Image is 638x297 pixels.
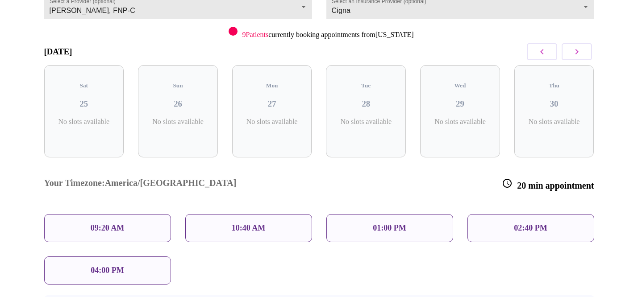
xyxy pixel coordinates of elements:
p: No slots available [333,118,399,126]
h3: 25 [51,99,117,109]
h3: 20 min appointment [502,178,594,191]
h3: 26 [145,99,211,109]
p: 04:00 PM [91,266,124,275]
p: No slots available [427,118,493,126]
h5: Sun [145,82,211,89]
p: 01:00 PM [373,223,406,233]
p: 02:40 PM [514,223,547,233]
h3: 28 [333,99,399,109]
h5: Wed [427,82,493,89]
p: currently booking appointments from [US_STATE] [242,31,413,39]
h5: Thu [521,82,587,89]
p: No slots available [145,118,211,126]
span: 9 Patients [242,31,268,38]
p: No slots available [239,118,305,126]
h5: Tue [333,82,399,89]
h3: 29 [427,99,493,109]
h3: 30 [521,99,587,109]
p: 09:20 AM [91,223,125,233]
h5: Mon [239,82,305,89]
h3: Your Timezone: America/[GEOGRAPHIC_DATA] [44,178,237,191]
p: No slots available [521,118,587,126]
p: 10:40 AM [232,223,266,233]
h5: Sat [51,82,117,89]
p: No slots available [51,118,117,126]
h3: [DATE] [44,47,72,57]
h3: 27 [239,99,305,109]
